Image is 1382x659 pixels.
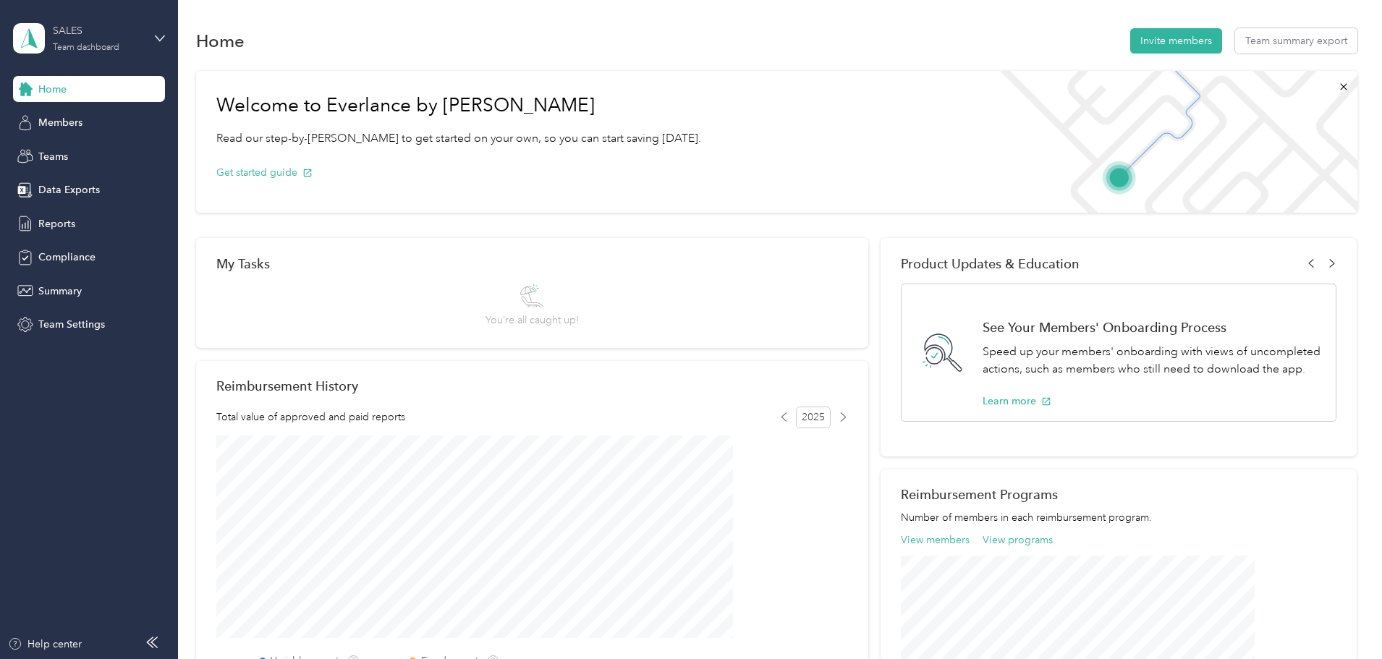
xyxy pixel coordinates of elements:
div: SALES [53,23,143,38]
img: Welcome to everlance [985,71,1357,213]
div: My Tasks [216,256,848,271]
h2: Reimbursement History [216,378,358,394]
h1: See Your Members' Onboarding Process [983,320,1320,335]
button: Get started guide [216,165,313,180]
p: Read our step-by-[PERSON_NAME] to get started on your own, so you can start saving [DATE]. [216,129,701,148]
button: Learn more [983,394,1051,409]
button: View programs [983,532,1053,548]
span: Home [38,82,67,97]
span: Product Updates & Education [901,256,1080,271]
span: 2025 [796,407,831,428]
button: View members [901,532,970,548]
span: Members [38,115,82,130]
span: Data Exports [38,182,100,197]
button: Help center [8,637,82,652]
button: Invite members [1130,28,1222,54]
span: Total value of approved and paid reports [216,409,405,425]
button: Team summary export [1235,28,1357,54]
h2: Reimbursement Programs [901,487,1336,502]
h1: Home [196,33,245,48]
p: Number of members in each reimbursement program. [901,510,1336,525]
iframe: Everlance-gr Chat Button Frame [1301,578,1382,659]
span: You’re all caught up! [486,313,579,328]
span: Summary [38,284,82,299]
span: Teams [38,149,68,164]
span: Team Settings [38,317,105,332]
h1: Welcome to Everlance by [PERSON_NAME] [216,94,701,117]
span: Reports [38,216,75,231]
span: Compliance [38,250,96,265]
div: Team dashboard [53,43,119,52]
p: Speed up your members' onboarding with views of uncompleted actions, such as members who still ne... [983,343,1320,378]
